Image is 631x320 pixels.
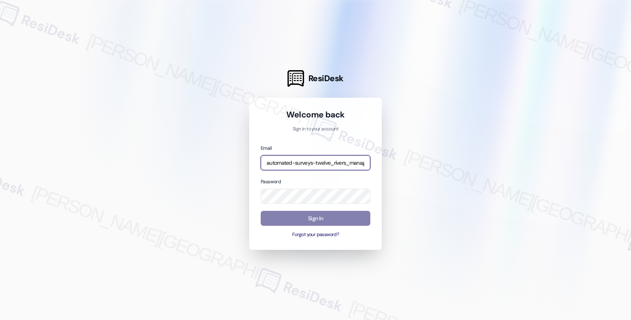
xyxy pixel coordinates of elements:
[261,155,370,171] input: name@example.com
[308,73,344,84] span: ResiDesk
[261,145,272,151] label: Email
[287,70,304,87] img: ResiDesk Logo
[261,109,370,120] h1: Welcome back
[261,179,281,185] label: Password
[261,231,370,238] button: Forgot your password?
[261,126,370,133] p: Sign in to your account
[261,211,370,226] button: Sign In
